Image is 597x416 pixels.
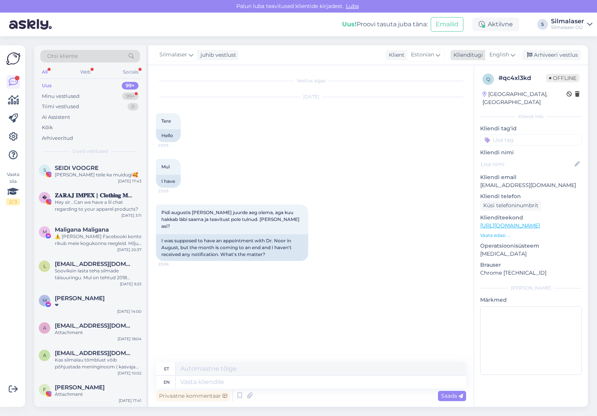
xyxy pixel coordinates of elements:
div: [DATE] 17:43 [118,178,142,184]
span: Margot Mõisavald [55,295,105,302]
div: 99+ [122,93,139,100]
div: Sooviksin lasta teha silmade täisuuringu. Mul on tehtud 2018 mõlemale silmale kaeoperatsioon Silm... [55,267,142,281]
span: 𝐙𝐀𝐑𝐀𝐉 𝐈𝐌𝐏𝐄𝐗 | 𝐂𝐥𝐨𝐭𝐡𝐢𝐧𝐠 𝐌𝐚𝐧𝐮𝐟𝐚𝐜𝐭𝐮𝐫𝐞.. [55,192,134,199]
div: [DATE] 3:11 [121,213,142,218]
span: q [486,76,490,82]
div: Vaata siia [6,171,20,205]
a: [URL][DOMAIN_NAME] [480,222,540,229]
span: Luba [344,3,361,10]
div: Aktiivne [473,18,519,31]
span: Mul [161,164,170,170]
p: Kliendi telefon [480,192,582,200]
input: Lisa tag [480,134,582,146]
div: Silmalaser OÜ [551,24,584,30]
div: Klienditugi [451,51,483,59]
img: Askly Logo [6,51,21,66]
div: Minu vestlused [42,93,80,100]
span: a [43,325,46,331]
p: Märkmed [480,296,582,304]
div: Hello [156,129,181,142]
span: English [489,51,509,59]
span: Frida Brit Noor [55,384,105,391]
div: Kõik [42,124,53,131]
span: 23:05 [158,142,187,148]
span: S [43,167,46,173]
span: l [43,263,46,269]
a: SilmalaserSilmalaser OÜ [551,18,592,30]
span: M [43,229,47,235]
span: SEIDI VOOGRE [55,165,99,171]
div: juhib vestlust [197,51,236,59]
span: Tere [161,118,171,124]
span: amjokelafin@gmail.com [55,322,134,329]
div: 2 / 3 [6,198,20,205]
div: Küsi telefoninumbrit [480,200,541,211]
button: Emailid [431,17,463,32]
p: Kliendi email [480,173,582,181]
p: Kliendi tag'id [480,125,582,133]
span: F [43,387,46,392]
span: Maligana Maligana [55,226,109,233]
div: ⚠️ [PERSON_NAME] Facebooki konto rikub meie kogukonna reegleid. Hiljuti on meie süsteem saanud ka... [55,233,142,247]
div: Proovi tasuta juba täna: [342,20,428,29]
div: Uus [42,82,52,90]
div: [DATE] 17:41 [119,398,142,403]
input: Lisa nimi [481,160,573,168]
span: arterin@gmail.com [55,350,134,357]
div: 99+ [122,82,139,90]
div: AI Assistent [42,114,70,121]
div: Vestlus algas [156,77,466,84]
div: [DATE] 10:02 [118,370,142,376]
div: I have [156,175,181,188]
span: Otsi kliente [47,52,78,60]
span: Pidi augustis [PERSON_NAME] juurde aeg olema, aga kuu hakkab läbi saama ja teavitust pole tulnud.... [161,210,301,229]
div: Socials [121,67,140,77]
div: Hey sir , Can we have a lil chat regarding to your apparel products? [55,199,142,213]
span: 23:05 [158,188,187,194]
div: Klient [386,51,404,59]
p: [EMAIL_ADDRESS][DOMAIN_NAME] [480,181,582,189]
span: Offline [546,74,579,82]
span: M [43,298,47,303]
div: [DATE] 20:37 [117,247,142,253]
div: Attachment [55,329,142,336]
p: [MEDICAL_DATA] [480,250,582,258]
p: Brauser [480,261,582,269]
div: Kliendi info [480,113,582,120]
b: Uus! [342,21,357,28]
div: ❤ [55,302,142,309]
p: Kliendi nimi [480,149,582,157]
span: a [43,352,46,358]
div: S [537,19,548,30]
div: [DATE] 14:00 [117,309,142,314]
span: Silmalaser [159,51,187,59]
span: � [42,195,47,200]
div: All [40,67,49,77]
div: [PERSON_NAME] [480,285,582,291]
div: Privaatne kommentaar [156,391,230,401]
div: Attachment [55,391,142,398]
span: Uued vestlused [73,148,108,155]
div: Arhiveeritud [42,134,73,142]
div: [DATE] [156,93,466,100]
div: Arhiveeri vestlus [522,50,581,60]
div: Kas silmalau tõmblust võib põhjustada meninginoom ( kasvaja silmanarvi piirkonnas)? [55,357,142,370]
span: Estonian [411,51,434,59]
div: en [164,376,170,389]
div: Tiimi vestlused [42,103,79,110]
p: Vaata edasi ... [480,232,582,239]
p: Klienditeekond [480,214,582,222]
div: [PERSON_NAME] teile ka muidugi🥰 [55,171,142,178]
div: # qc4xl3kd [498,74,546,83]
span: 23:06 [158,261,187,267]
div: et [164,362,169,375]
span: lindakolk47@hotmail.com [55,261,134,267]
span: Saada [441,392,463,399]
div: 0 [127,103,139,110]
div: Silmalaser [551,18,584,24]
p: Chrome [TECHNICAL_ID] [480,269,582,277]
div: [GEOGRAPHIC_DATA], [GEOGRAPHIC_DATA] [482,90,567,106]
div: I was supposed to have an appointment with Dr. Noor in August, but the month is coming to an end ... [156,234,308,261]
div: [DATE] 9:25 [120,281,142,287]
p: Operatsioonisüsteem [480,242,582,250]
